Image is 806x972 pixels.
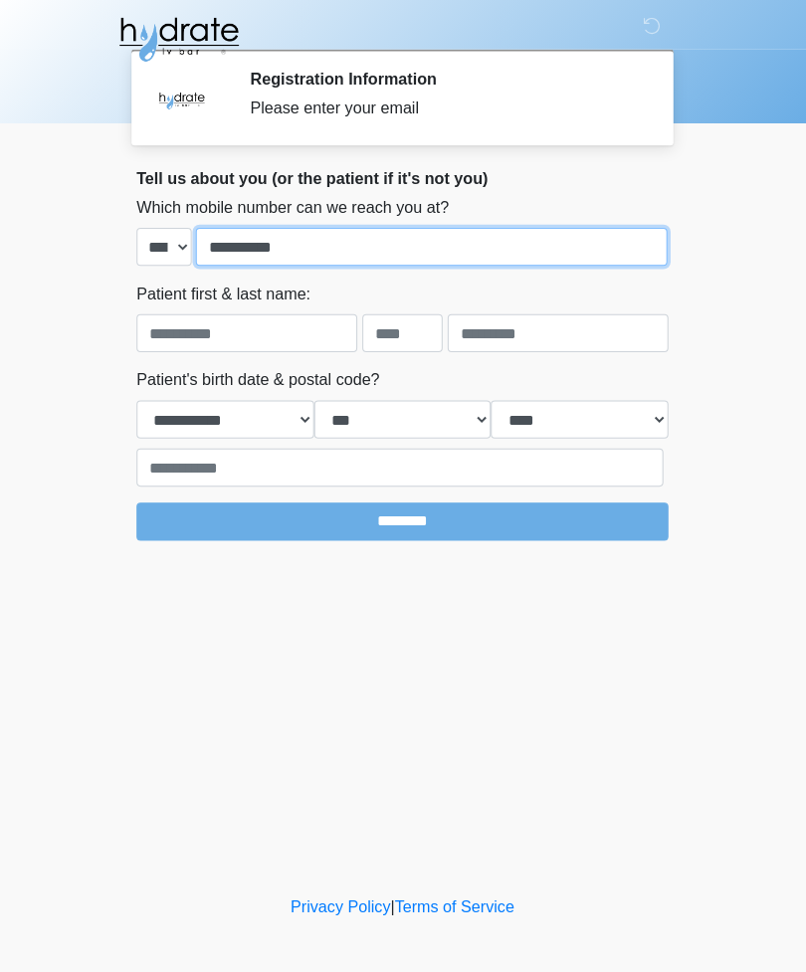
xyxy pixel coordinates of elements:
a: Terms of Service [395,891,513,908]
div: Please enter your email [252,97,637,120]
h2: Tell us about you (or the patient if it's not you) [139,168,667,187]
img: Hydrate IV Bar - Fort Collins Logo [119,15,243,65]
label: Patient first & last name: [139,281,311,304]
label: Patient's birth date & postal code? [139,366,380,390]
img: Agent Avatar [154,70,214,129]
a: Privacy Policy [293,891,392,908]
label: Which mobile number can we reach you at? [139,195,449,219]
a: | [391,891,395,908]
